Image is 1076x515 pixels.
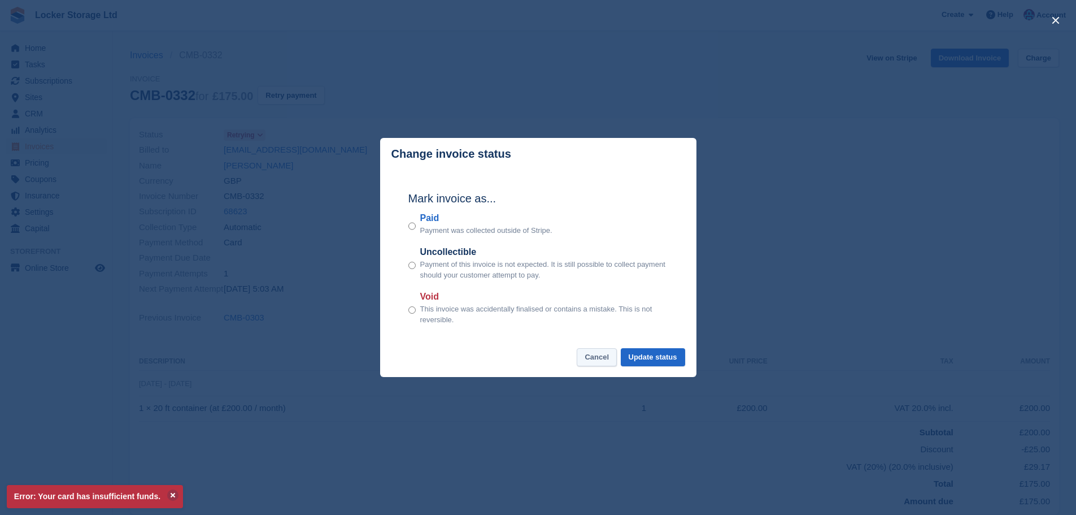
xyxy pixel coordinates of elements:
p: Change invoice status [391,148,511,161]
p: Payment was collected outside of Stripe. [420,225,552,236]
button: Cancel [577,348,617,367]
p: This invoice was accidentally finalised or contains a mistake. This is not reversible. [420,304,668,326]
p: Payment of this invoice is not expected. It is still possible to collect payment should your cust... [420,259,668,281]
label: Paid [420,211,552,225]
label: Uncollectible [420,245,668,259]
label: Void [420,290,668,304]
p: Error: Your card has insufficient funds. [7,485,183,508]
button: close [1047,11,1065,29]
h2: Mark invoice as... [408,190,668,207]
button: Update status [621,348,685,367]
